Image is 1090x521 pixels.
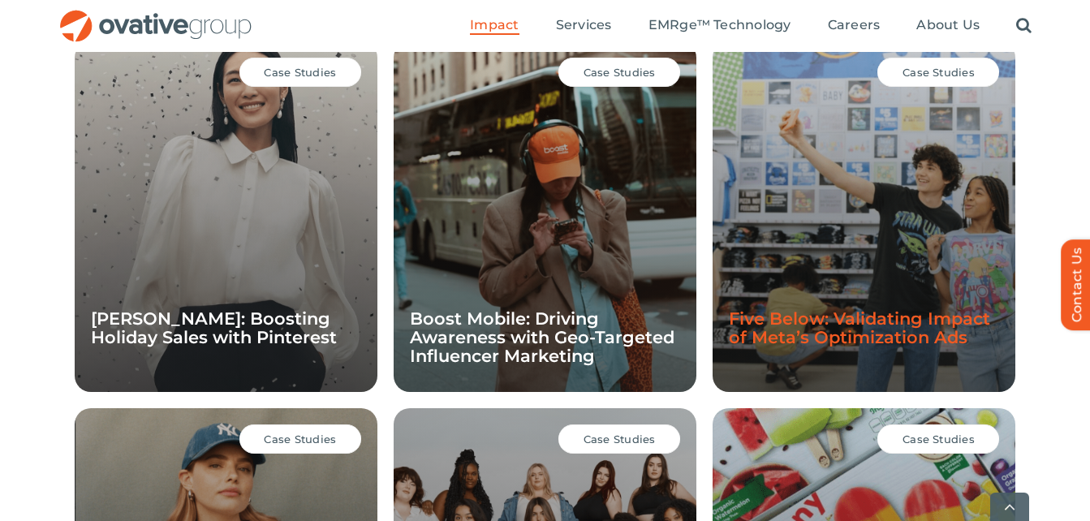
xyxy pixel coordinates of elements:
[470,17,519,33] span: Impact
[916,17,980,33] span: About Us
[410,308,674,366] a: Boost Mobile: Driving Awareness with Geo-Targeted Influencer Marketing
[556,17,612,33] span: Services
[1016,17,1032,35] a: Search
[916,17,980,35] a: About Us
[648,17,791,35] a: EMRge™ Technology
[91,308,337,347] a: [PERSON_NAME]: Boosting Holiday Sales with Pinterest
[648,17,791,33] span: EMRge™ Technology
[729,308,990,347] a: Five Below: Validating Impact of Meta’s Optimization Ads
[828,17,881,35] a: Careers
[58,8,253,24] a: OG_Full_horizontal_RGB
[828,17,881,33] span: Careers
[470,17,519,35] a: Impact
[556,17,612,35] a: Services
